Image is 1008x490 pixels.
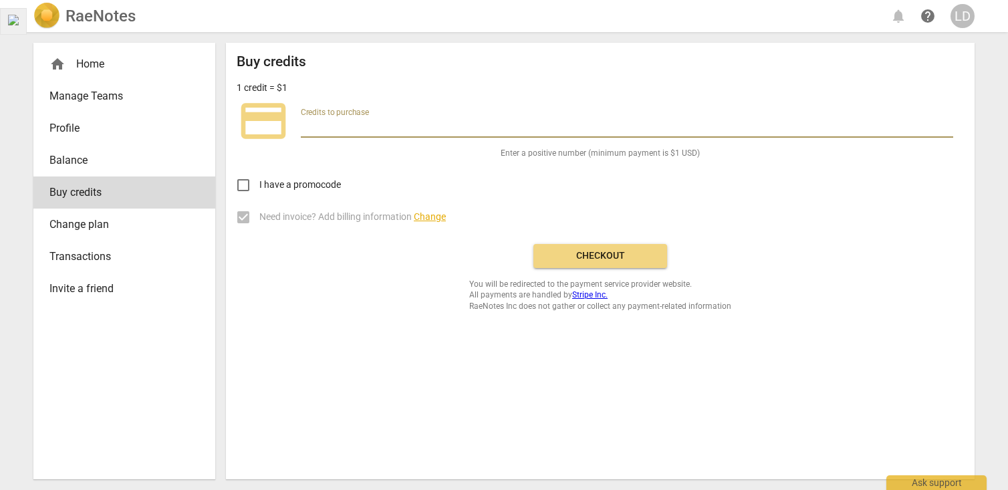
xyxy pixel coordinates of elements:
[259,178,341,192] span: I have a promocode
[237,94,290,148] span: credit_card
[33,3,136,29] a: LogoRaeNotes
[572,290,608,299] a: Stripe Inc.
[301,108,369,116] label: Credits to purchase
[49,185,188,201] span: Buy credits
[66,7,136,25] h2: RaeNotes
[544,249,656,263] span: Checkout
[33,241,215,273] a: Transactions
[501,148,700,159] span: Enter a positive number (minimum payment is $1 USD)
[33,112,215,144] a: Profile
[49,249,188,265] span: Transactions
[920,8,936,24] span: help
[49,88,188,104] span: Manage Teams
[33,48,215,80] div: Home
[33,3,60,29] img: Logo
[33,273,215,305] a: Invite a friend
[237,81,287,95] p: 1 credit = $1
[33,209,215,241] a: Change plan
[886,475,987,490] div: Ask support
[533,244,667,268] button: Checkout
[33,176,215,209] a: Buy credits
[49,56,188,72] div: Home
[33,80,215,112] a: Manage Teams
[414,211,446,222] span: Change
[49,120,188,136] span: Profile
[237,53,306,70] h2: Buy credits
[259,210,446,224] span: Need invoice? Add billing information
[49,217,188,233] span: Change plan
[49,281,188,297] span: Invite a friend
[49,152,188,168] span: Balance
[469,279,731,312] span: You will be redirected to the payment service provider website. All payments are handled by RaeNo...
[951,4,975,28] button: LD
[33,144,215,176] a: Balance
[916,4,940,28] a: Help
[49,56,66,72] span: home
